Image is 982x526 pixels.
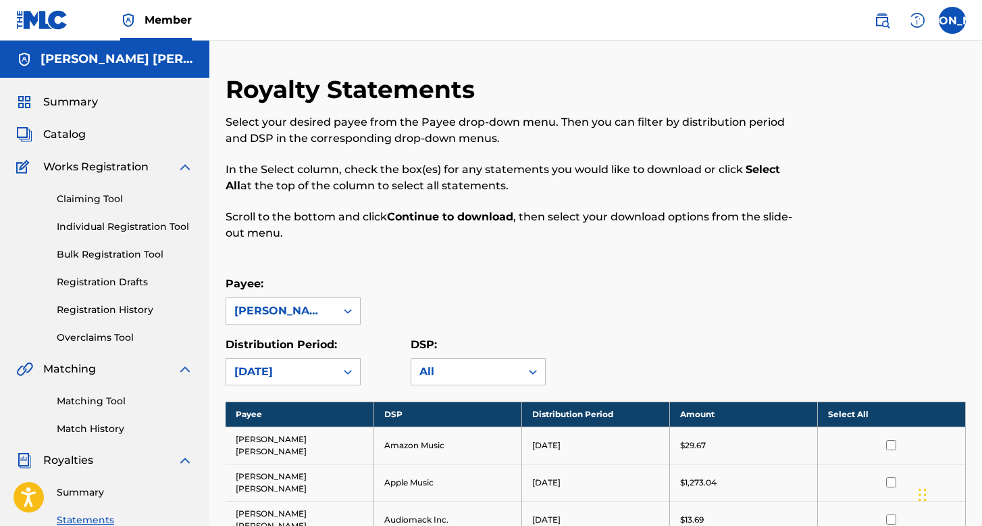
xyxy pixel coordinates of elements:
a: Bulk Registration Tool [57,247,193,262]
div: [DATE] [234,364,328,380]
div: [PERSON_NAME] [PERSON_NAME] [234,303,328,319]
iframe: Resource Center [944,333,982,442]
div: Arrastrar [919,475,927,515]
img: expand [177,361,193,377]
a: CatalogCatalog [16,126,86,143]
div: All [419,364,513,380]
img: Royalties [16,452,32,469]
label: Payee: [226,277,263,290]
td: Apple Music [373,464,521,501]
span: Royalties [43,452,93,469]
img: Matching [16,361,33,377]
p: $13.69 [680,514,704,526]
img: Accounts [16,51,32,68]
td: [DATE] [521,427,669,464]
img: Catalog [16,126,32,143]
a: Registration Drafts [57,275,193,289]
th: Distribution Period [521,402,669,427]
span: Catalog [43,126,86,143]
a: Summary [57,485,193,500]
a: Matching Tool [57,394,193,408]
div: User Menu [939,7,966,34]
a: Match History [57,422,193,436]
a: Individual Registration Tool [57,220,193,234]
h2: Royalty Statements [226,74,482,105]
img: expand [177,159,193,175]
span: Matching [43,361,96,377]
label: DSP: [411,338,437,351]
a: Public Search [869,7,896,34]
p: Select your desired payee from the Payee drop-down menu. Then you can filter by distribution peri... [226,114,796,147]
div: Help [904,7,931,34]
p: In the Select column, check the box(es) for any statements you would like to download or click at... [226,162,796,194]
p: Scroll to the bottom and click , then select your download options from the slide-out menu. [226,209,796,241]
th: DSP [373,402,521,427]
p: $1,273.04 [680,477,717,489]
img: Works Registration [16,159,34,175]
a: Overclaims Tool [57,331,193,345]
td: [PERSON_NAME] [PERSON_NAME] [226,464,373,501]
div: Widget de chat [914,461,982,526]
td: [DATE] [521,464,669,501]
td: Amazon Music [373,427,521,464]
img: Top Rightsholder [120,12,136,28]
strong: Continue to download [387,210,513,223]
h5: José Osvaldo Arriaga Valdez [41,51,193,67]
img: expand [177,452,193,469]
a: Registration History [57,303,193,317]
iframe: Chat Widget [914,461,982,526]
span: Works Registration [43,159,149,175]
img: Summary [16,94,32,110]
img: search [874,12,890,28]
span: Member [145,12,192,28]
a: SummarySummary [16,94,98,110]
label: Distribution Period: [226,338,337,351]
th: Select All [817,402,965,427]
th: Amount [669,402,817,427]
img: MLC Logo [16,10,68,30]
span: Summary [43,94,98,110]
th: Payee [226,402,373,427]
p: $29.67 [680,439,706,452]
a: Claiming Tool [57,192,193,206]
img: help [909,12,925,28]
td: [PERSON_NAME] [PERSON_NAME] [226,427,373,464]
